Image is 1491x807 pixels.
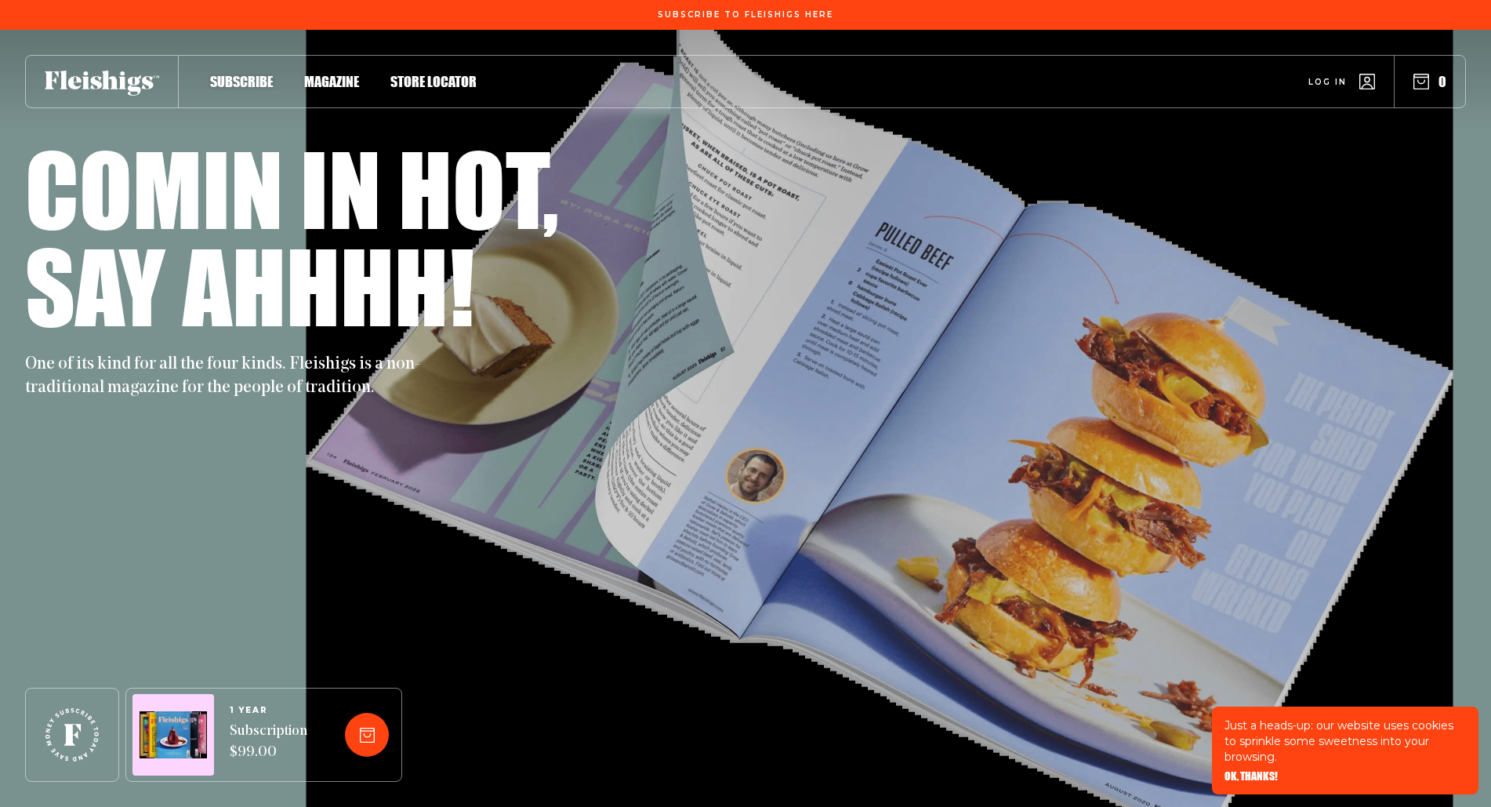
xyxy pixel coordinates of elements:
[390,71,477,92] a: Store locator
[25,353,433,400] p: One of its kind for all the four kinds. Fleishigs is a non-traditional magazine for the people of...
[304,71,359,92] a: Magazine
[1308,76,1347,88] span: Log in
[230,706,307,764] a: 1 YEARSubscription $99.00
[655,10,836,18] a: Subscribe To Fleishigs Here
[304,73,359,90] span: Magazine
[1224,771,1278,782] button: OK, THANKS!
[230,706,307,715] span: 1 YEAR
[230,722,307,764] span: Subscription $99.00
[390,73,477,90] span: Store locator
[658,10,833,20] span: Subscribe To Fleishigs Here
[25,237,474,334] h1: Say ahhhh!
[25,140,559,237] h1: Comin in hot,
[1224,718,1466,765] p: Just a heads-up: our website uses cookies to sprinkle some sweetness into your browsing.
[140,711,207,759] img: Magazines image
[1413,73,1446,90] button: 0
[1308,74,1375,89] a: Log in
